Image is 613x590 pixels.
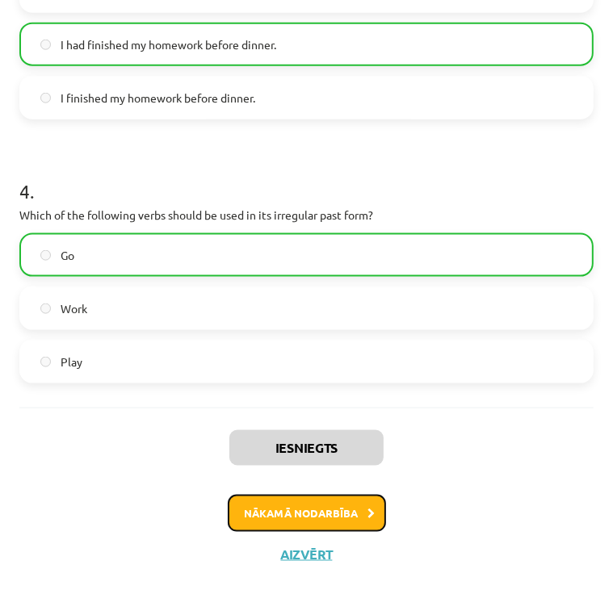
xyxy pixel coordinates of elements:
[61,354,82,370] span: Play
[40,303,51,314] input: Work
[229,430,384,466] button: Iesniegts
[40,40,51,50] input: I had finished my homework before dinner.
[61,90,255,107] span: I finished my homework before dinner.
[61,300,87,317] span: Work
[19,207,594,224] p: Which of the following verbs should be used in its irregular past form?
[40,93,51,103] input: I finished my homework before dinner.
[19,152,594,202] h1: 4 .
[61,36,276,53] span: I had finished my homework before dinner.
[276,546,338,563] button: Aizvērt
[61,247,74,264] span: Go
[40,357,51,367] input: Play
[40,250,51,261] input: Go
[228,495,386,532] button: Nākamā nodarbība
